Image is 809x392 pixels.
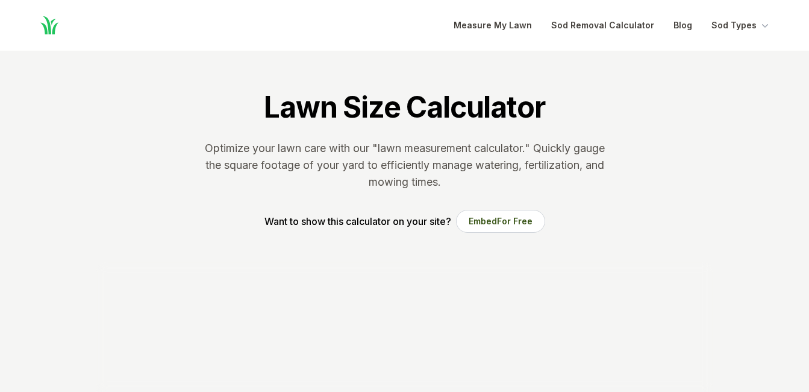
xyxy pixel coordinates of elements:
button: EmbedFor Free [456,210,545,233]
a: Sod Removal Calculator [551,18,654,33]
button: Sod Types [711,18,771,33]
a: Blog [673,18,692,33]
p: Optimize your lawn care with our "lawn measurement calculator." Quickly gauge the square footage ... [202,140,607,191]
p: Want to show this calculator on your site? [264,214,451,229]
h1: Lawn Size Calculator [264,89,545,125]
span: For Free [497,216,533,226]
a: Measure My Lawn [454,18,532,33]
